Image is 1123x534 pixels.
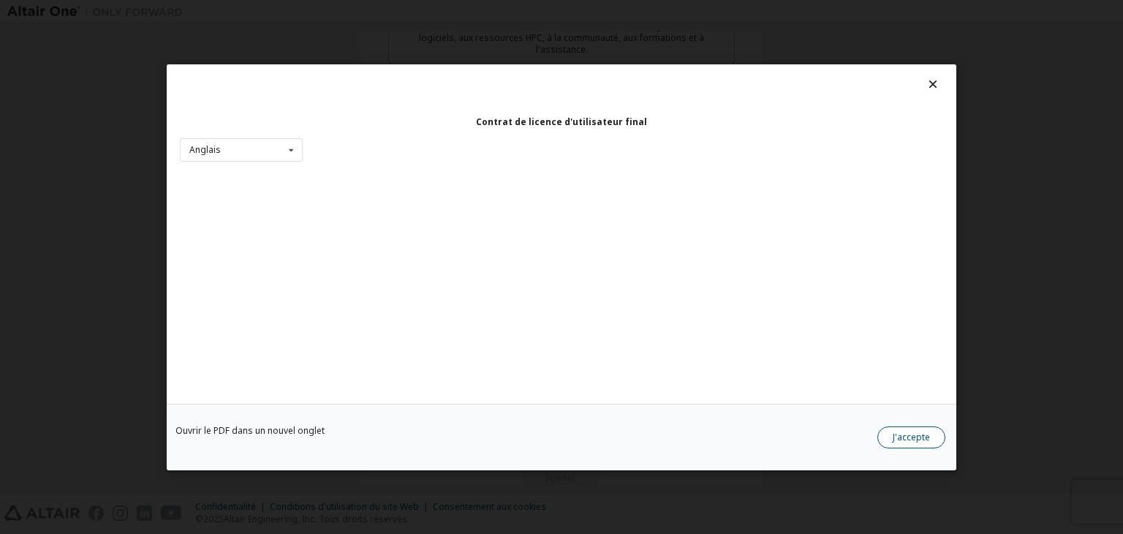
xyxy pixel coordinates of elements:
[175,424,325,437] font: Ouvrir le PDF dans un nouvel onglet
[893,431,930,443] font: J'accepte
[476,115,647,127] font: Contrat de licence d'utilisateur final
[877,426,945,448] button: J'accepte
[189,143,221,156] font: Anglais
[175,426,325,435] a: Ouvrir le PDF dans un nouvel onglet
